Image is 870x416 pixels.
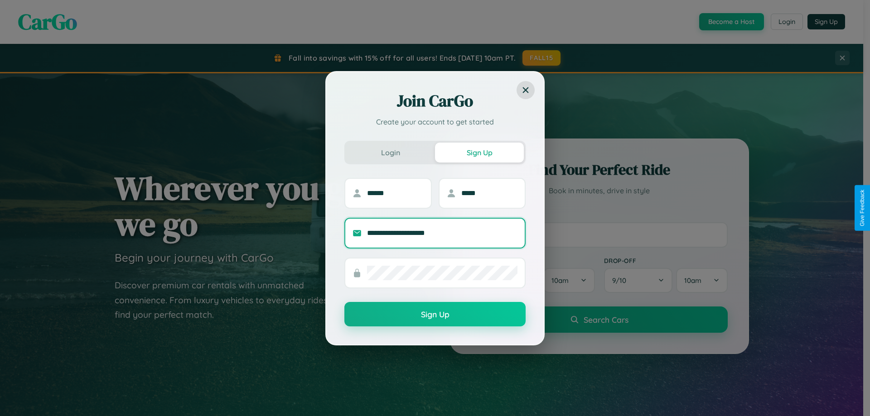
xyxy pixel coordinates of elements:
button: Login [346,143,435,163]
button: Sign Up [435,143,524,163]
p: Create your account to get started [344,116,526,127]
div: Give Feedback [859,190,865,226]
h2: Join CarGo [344,90,526,112]
button: Sign Up [344,302,526,326]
